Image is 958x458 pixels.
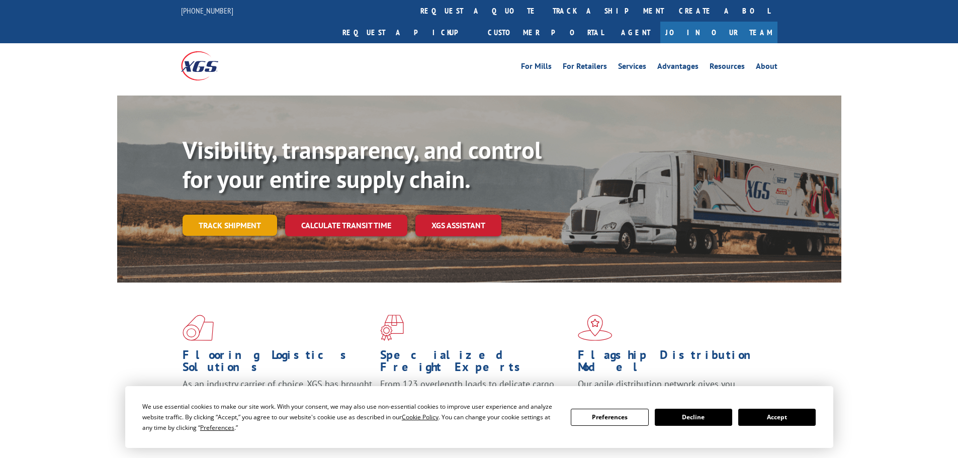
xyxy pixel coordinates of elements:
[657,62,699,73] a: Advantages
[660,22,777,43] a: Join Our Team
[402,413,439,421] span: Cookie Policy
[142,401,559,433] div: We use essential cookies to make our site work. With your consent, we may also use non-essential ...
[655,409,732,426] button: Decline
[183,134,542,195] b: Visibility, transparency, and control for your entire supply chain.
[756,62,777,73] a: About
[380,315,404,341] img: xgs-icon-focused-on-flooring-red
[521,62,552,73] a: For Mills
[183,315,214,341] img: xgs-icon-total-supply-chain-intelligence-red
[738,409,816,426] button: Accept
[563,62,607,73] a: For Retailers
[571,409,648,426] button: Preferences
[578,315,613,341] img: xgs-icon-flagship-distribution-model-red
[578,378,763,402] span: Our agile distribution network gives you nationwide inventory management on demand.
[183,349,373,378] h1: Flooring Logistics Solutions
[183,215,277,236] a: Track shipment
[480,22,611,43] a: Customer Portal
[335,22,480,43] a: Request a pickup
[618,62,646,73] a: Services
[125,386,833,448] div: Cookie Consent Prompt
[380,349,570,378] h1: Specialized Freight Experts
[285,215,407,236] a: Calculate transit time
[200,423,234,432] span: Preferences
[380,378,570,423] p: From 123 overlength loads to delicate cargo, our experienced staff knows the best way to move you...
[183,378,372,414] span: As an industry carrier of choice, XGS has brought innovation and dedication to flooring logistics...
[710,62,745,73] a: Resources
[611,22,660,43] a: Agent
[181,6,233,16] a: [PHONE_NUMBER]
[415,215,501,236] a: XGS ASSISTANT
[578,349,768,378] h1: Flagship Distribution Model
